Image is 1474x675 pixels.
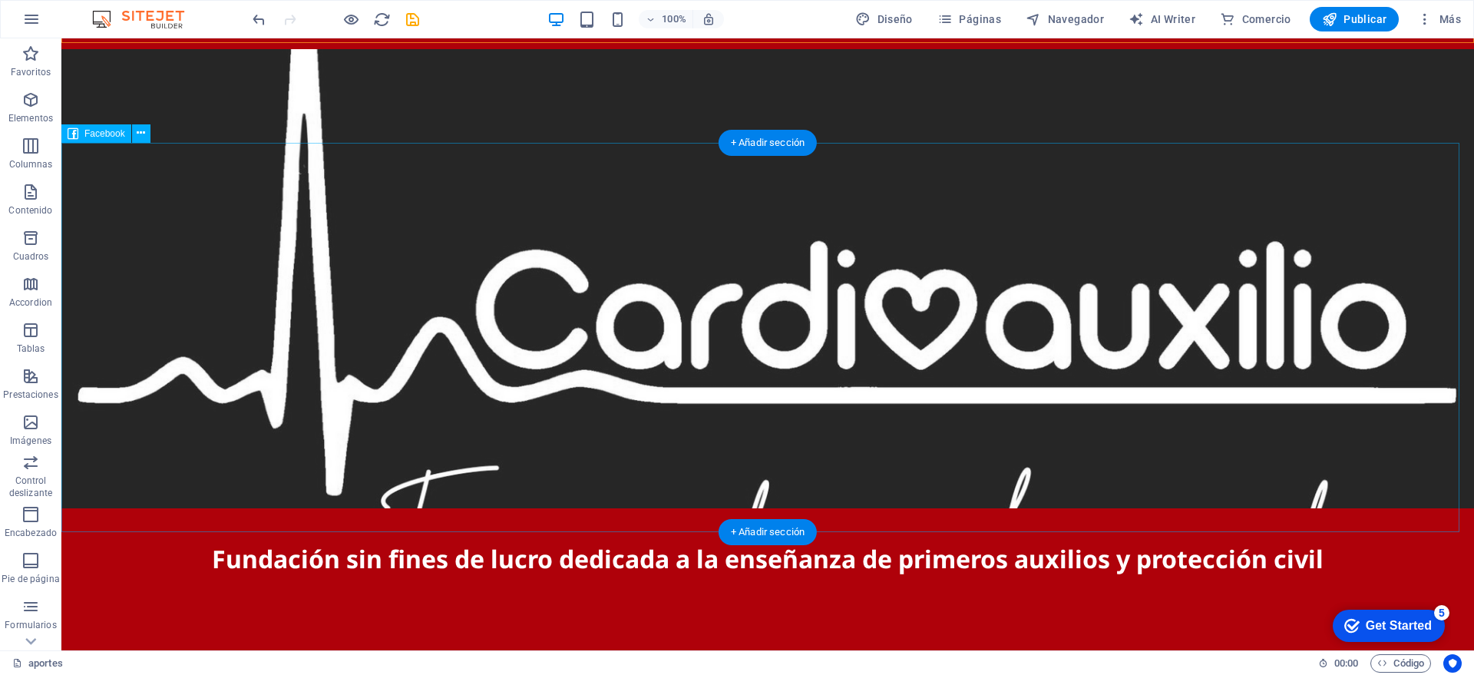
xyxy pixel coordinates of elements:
[342,10,360,28] button: Haz clic para salir del modo de previsualización y seguir editando
[1026,12,1104,27] span: Navegador
[719,130,817,156] div: + Añadir sección
[1417,12,1461,27] span: Más
[5,619,56,631] p: Formularios
[10,435,51,447] p: Imágenes
[12,654,63,673] a: Haz clic para cancelar la selección y doble clic para abrir páginas
[45,17,111,31] div: Get Started
[5,527,57,539] p: Encabezado
[937,12,1001,27] span: Páginas
[702,12,716,26] i: Al redimensionar, ajustar el nivel de zoom automáticamente para ajustarse al dispositivo elegido.
[1322,12,1387,27] span: Publicar
[1370,654,1431,673] button: Código
[8,112,53,124] p: Elementos
[1129,12,1195,27] span: AI Writer
[250,10,268,28] button: undo
[250,11,268,28] i: Deshacer: Cambiar tipo (Ctrl+Z)
[855,12,913,27] span: Diseño
[1020,7,1110,31] button: Navegador
[84,129,125,138] span: Facebook
[849,7,919,31] button: Diseño
[1214,7,1297,31] button: Comercio
[2,573,59,585] p: Pie de página
[931,7,1007,31] button: Páginas
[13,250,49,263] p: Cuadros
[1122,7,1201,31] button: AI Writer
[404,11,421,28] i: Guardar (Ctrl+S)
[662,10,686,28] h6: 100%
[1411,7,1467,31] button: Más
[12,8,124,40] div: Get Started 5 items remaining, 0% complete
[88,10,203,28] img: Editor Logo
[372,10,391,28] button: reload
[17,342,45,355] p: Tablas
[1334,654,1358,673] span: 00 00
[373,11,391,28] i: Volver a cargar página
[1310,7,1400,31] button: Publicar
[3,389,58,401] p: Prestaciones
[11,66,51,78] p: Favoritos
[1377,654,1424,673] span: Código
[9,158,53,170] p: Columnas
[9,296,52,309] p: Accordion
[849,7,919,31] div: Diseño (Ctrl+Alt+Y)
[1345,657,1347,669] span: :
[1220,12,1291,27] span: Comercio
[403,10,421,28] button: save
[1443,654,1462,673] button: Usercentrics
[8,204,52,217] p: Contenido
[114,3,129,18] div: 5
[639,10,693,28] button: 100%
[1318,654,1359,673] h6: Tiempo de la sesión
[719,519,817,545] div: + Añadir sección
